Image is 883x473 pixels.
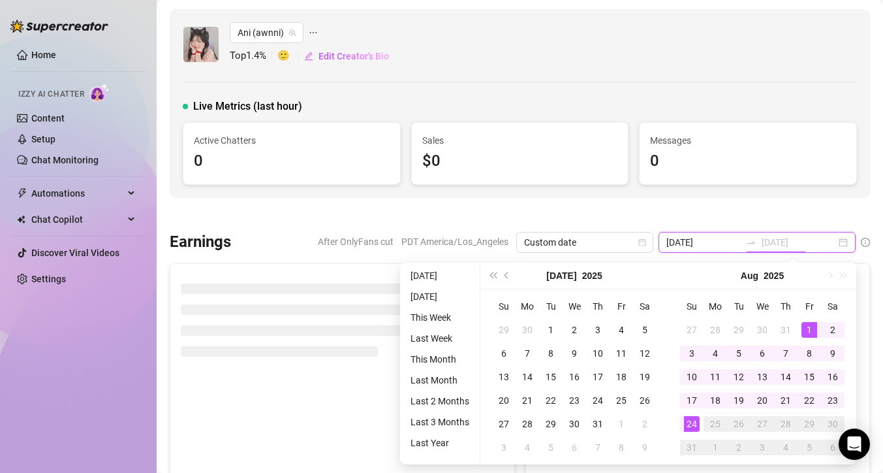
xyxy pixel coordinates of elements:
[801,369,817,385] div: 15
[539,389,563,412] td: 2025-07-22
[680,342,704,365] td: 2025-08-03
[754,322,770,338] div: 30
[613,416,629,432] div: 1
[821,342,844,365] td: 2025-08-09
[405,393,474,409] li: Last 2 Months
[825,322,841,338] div: 2
[774,318,798,342] td: 2025-07-31
[861,238,870,247] span: info-circle
[746,237,756,248] span: to
[684,322,700,338] div: 27
[563,318,586,342] td: 2025-07-02
[638,238,646,246] span: calendar
[405,372,474,388] li: Last Month
[31,183,124,204] span: Automations
[516,318,539,342] td: 2025-06-30
[496,440,512,455] div: 3
[707,346,723,361] div: 4
[516,342,539,365] td: 2025-07-07
[754,346,770,361] div: 6
[590,322,606,338] div: 3
[778,440,794,455] div: 4
[516,436,539,459] td: 2025-08-04
[821,412,844,436] td: 2025-08-30
[633,342,657,365] td: 2025-07-12
[707,416,723,432] div: 25
[543,346,559,361] div: 8
[31,274,66,284] a: Settings
[610,342,633,365] td: 2025-07-11
[405,289,474,304] li: [DATE]
[707,393,723,408] div: 18
[492,412,516,436] td: 2025-07-27
[633,436,657,459] td: 2025-08-09
[680,389,704,412] td: 2025-08-17
[633,318,657,342] td: 2025-07-05
[318,232,394,252] span: After OnlyFans cut
[519,322,535,338] div: 30
[778,346,794,361] div: 7
[496,369,512,385] div: 13
[516,412,539,436] td: 2025-07-28
[288,29,296,37] span: team
[586,412,610,436] td: 2025-07-31
[727,389,751,412] td: 2025-08-19
[519,393,535,408] div: 21
[566,322,582,338] div: 2
[650,133,846,148] span: Messages
[524,233,645,252] span: Custom date
[492,389,516,412] td: 2025-07-20
[405,310,474,325] li: This Week
[519,416,535,432] div: 28
[751,295,774,318] th: We
[741,263,758,289] button: Choose a month
[764,263,784,289] button: Choose a year
[183,27,219,62] img: Ani
[680,412,704,436] td: 2025-08-24
[731,440,747,455] div: 2
[610,389,633,412] td: 2025-07-25
[704,295,727,318] th: Mo
[563,412,586,436] td: 2025-07-30
[563,365,586,389] td: 2025-07-16
[798,342,821,365] td: 2025-08-08
[539,295,563,318] th: Tu
[731,369,747,385] div: 12
[496,393,512,408] div: 20
[731,416,747,432] div: 26
[586,389,610,412] td: 2025-07-24
[309,22,318,43] span: ellipsis
[496,322,512,338] div: 29
[610,318,633,342] td: 2025-07-04
[684,346,700,361] div: 3
[825,369,841,385] div: 16
[193,99,302,114] span: Live Metrics (last hour)
[543,369,559,385] div: 15
[774,412,798,436] td: 2025-08-28
[754,416,770,432] div: 27
[637,416,653,432] div: 2
[731,346,747,361] div: 5
[637,393,653,408] div: 26
[613,440,629,455] div: 8
[633,389,657,412] td: 2025-07-26
[727,295,751,318] th: Tu
[704,412,727,436] td: 2025-08-25
[17,215,25,224] img: Chat Copilot
[751,342,774,365] td: 2025-08-06
[633,365,657,389] td: 2025-07-19
[496,416,512,432] div: 27
[751,365,774,389] td: 2025-08-13
[798,365,821,389] td: 2025-08-15
[516,389,539,412] td: 2025-07-21
[774,365,798,389] td: 2025-08-14
[825,346,841,361] div: 9
[751,436,774,459] td: 2025-09-03
[801,393,817,408] div: 22
[10,20,108,33] img: logo-BBDzfeDw.svg
[610,295,633,318] th: Fr
[516,295,539,318] th: Mo
[543,322,559,338] div: 1
[825,440,841,455] div: 6
[731,393,747,408] div: 19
